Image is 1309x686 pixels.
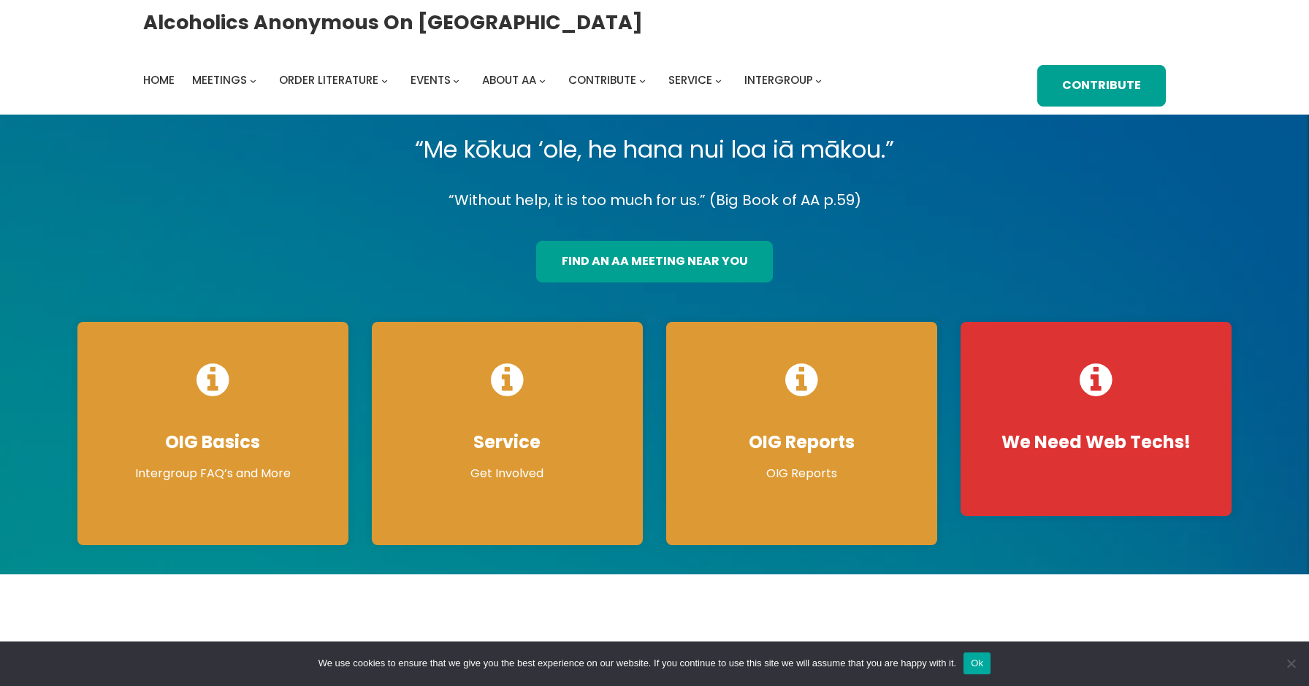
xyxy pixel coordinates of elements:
span: Home [143,72,175,88]
button: Ok [963,652,991,674]
span: No [1283,656,1298,671]
button: Intergroup submenu [815,77,822,84]
button: Meetings submenu [250,77,256,84]
span: Contribute [568,72,636,88]
p: “Me kōkua ‘ole, he hana nui loa iā mākou.” [66,129,1244,170]
button: About AA submenu [539,77,546,84]
a: Intergroup [744,70,813,90]
p: “Without help, it is too much for us.” (Big Book of AA p.59) [66,188,1244,213]
a: Alcoholics Anonymous on [GEOGRAPHIC_DATA] [143,5,643,39]
a: Events [411,70,451,90]
nav: Intergroup [143,70,827,90]
a: Home [143,70,175,90]
h4: OIG Basics [92,431,334,453]
span: About AA [482,72,536,88]
span: Order Literature [279,72,378,88]
a: About AA [482,70,536,90]
span: Service [668,72,712,88]
span: We use cookies to ensure that we give you the best experience on our website. If you continue to ... [318,656,956,671]
h4: OIG Reports [681,431,923,453]
button: Contribute submenu [639,77,646,84]
button: Service submenu [715,77,722,84]
p: Get Involved [386,465,628,482]
a: Meetings [192,70,247,90]
h4: We Need Web Techs! [975,431,1217,453]
a: Contribute [568,70,636,90]
span: Events [411,72,451,88]
span: Meetings [192,72,247,88]
a: find an aa meeting near you [536,241,772,282]
a: Service [668,70,712,90]
a: Contribute [1037,65,1166,107]
button: Order Literature submenu [381,77,388,84]
span: Intergroup [744,72,813,88]
p: Intergroup FAQ’s and More [92,465,334,482]
button: Events submenu [453,77,459,84]
p: OIG Reports [681,465,923,482]
h4: Service [386,431,628,453]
